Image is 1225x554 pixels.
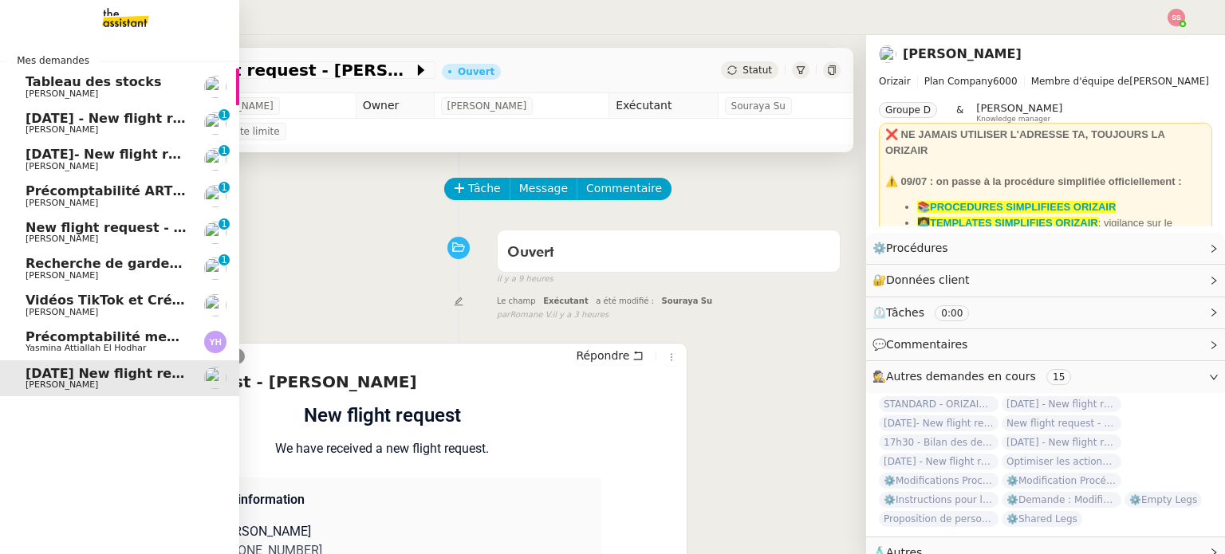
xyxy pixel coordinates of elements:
span: [PERSON_NAME] [976,102,1062,114]
span: [PERSON_NAME] [26,379,98,390]
span: ⚙️Shared Legs [1002,511,1082,527]
span: Précomptabilité ARTRADE - septembre 2025 [26,183,343,198]
app-user-label: Knowledge manager [976,102,1062,123]
span: [PERSON_NAME] [447,98,527,114]
span: [PERSON_NAME] [26,88,98,99]
a: [PERSON_NAME] [903,46,1022,61]
p: Requester information [175,490,589,509]
span: Statut [742,65,772,76]
img: svg [1168,9,1185,26]
img: users%2FLK22qrMMfbft3m7ot3tU7x4dNw03%2Favatar%2Fdef871fd-89c7-41f9-84a6-65c814c6ac6f [204,257,226,280]
span: [PERSON_NAME] [26,234,98,244]
small: Romane V. [497,308,609,322]
td: Owner [356,93,434,119]
a: 👩‍💻TEMPLATES SIMPLIFIES ORIZAIR [917,217,1098,229]
span: Souraya Su [731,98,786,114]
h4: New flight request - [PERSON_NAME] [84,371,680,393]
img: users%2FC9SBsJ0duuaSgpQFj5LgoEX8n0o2%2Favatar%2Fec9d51b8-9413-4189-adfb-7be4d8c96a3c [879,45,896,63]
span: 6000 [993,76,1018,87]
span: Tableau des stocks [26,74,161,89]
span: 🕵️ [872,370,1077,383]
span: [DATE] - New flight request - [PERSON_NAME] [879,454,999,470]
button: Message [510,178,577,200]
span: ⚙️Empty Legs [1125,492,1202,508]
span: [PERSON_NAME] [26,124,98,135]
span: & [956,102,963,123]
p: 1 [221,109,227,124]
span: il y a 9 heures [497,273,553,286]
td: Exécutant [609,93,718,119]
span: 17h30 - Bilan des demandes de la journée : en cours et restant à traiter - 26 septembre 2025 [879,434,999,450]
span: 🔐 [872,271,976,289]
span: 💬 [872,338,975,351]
span: Mes demandes [7,53,99,69]
img: users%2FC9SBsJ0duuaSgpQFj5LgoEX8n0o2%2Favatar%2Fec9d51b8-9413-4189-adfb-7be4d8c96a3c [204,222,226,244]
span: New flight request - [PERSON_NAME] [26,220,292,235]
span: [PERSON_NAME] [26,161,98,171]
span: [PERSON_NAME] [26,270,98,281]
span: Souraya Su [662,297,713,305]
div: 🕵️Autres demandes en cours 15 [866,361,1225,392]
div: ⚙️Procédures [866,233,1225,264]
span: Tâche [468,179,501,198]
span: Tâches [886,306,924,319]
span: Le champ [497,297,536,305]
span: Commentaire [586,179,662,198]
span: ⚙️ [872,239,955,257]
span: ⚙️Modification Procédure 2/5 RECHERCHE DE VOLS - Empty Legs [1002,473,1121,489]
a: 📚PROCEDURES SIMPLIFIEES ORIZAIR [917,201,1116,213]
nz-tag: Groupe D [879,102,937,118]
span: Knowledge manager [976,115,1050,124]
span: ⚙️Modifications Procédure 3/5 ENVOI DEVIS [879,473,999,489]
img: users%2FC9SBsJ0duuaSgpQFj5LgoEX8n0o2%2Favatar%2Fec9d51b8-9413-4189-adfb-7be4d8c96a3c [204,112,226,135]
span: Yasmina Attiallah El Hodhar [26,343,146,353]
h1: New flight request [163,401,601,430]
p: 1 [221,218,227,233]
span: [DATE]- New flight request - [PERSON_NAME] [879,415,999,431]
span: [DATE] - New flight request - [PERSON_NAME] [26,111,355,126]
span: a été modifié : [596,297,654,305]
p: 1 [221,145,227,159]
div: 🔐Données client [866,265,1225,296]
span: ⚙️Demande : Modification procédure 1/5 [1002,492,1121,508]
span: [DATE] - New flight request - [PERSON_NAME] [1002,396,1121,412]
button: Répondre [570,347,649,364]
img: users%2FC9SBsJ0duuaSgpQFj5LgoEX8n0o2%2Favatar%2Fec9d51b8-9413-4189-adfb-7be4d8c96a3c [204,367,226,389]
span: Proposition de personnalisation des templates [879,511,999,527]
p: 1 [221,182,227,196]
nz-badge-sup: 1 [219,254,230,265]
strong: ⚠️ 09/07 : on passe à la procédure simplifiée officiellement : [885,175,1181,187]
span: STANDARD - ORIZAIR - septembre 2025 [879,396,999,412]
img: svg [204,331,226,353]
img: users%2FAXgjBsdPtrYuxuZvIJjRexEdqnq2%2Favatar%2F1599931753966.jpeg [204,76,226,98]
p: 1 [221,254,227,269]
span: [PERSON_NAME] [26,198,98,208]
div: Ouvert [458,67,494,77]
p: Name: [PERSON_NAME] [175,522,589,541]
span: [DATE] New flight request - [PERSON_NAME] [26,366,345,381]
div: ⏲️Tâches 0:00 [866,297,1225,328]
span: Commentaires [886,338,967,351]
nz-badge-sup: 1 [219,109,230,120]
nz-tag: 15 [1046,369,1071,385]
span: Recherche de garde meuble autour de [GEOGRAPHIC_DATA] [26,256,455,271]
nz-badge-sup: 1 [219,145,230,156]
nz-tag: 0:00 [935,305,969,321]
li: : vigilance sur le dashboard utiliser uniquement les templates avec ✈️Orizair pour éviter les con... [917,215,1206,262]
span: Autres demandes en cours [886,370,1036,383]
span: Orizair [879,76,911,87]
span: [PERSON_NAME] [879,73,1212,89]
img: users%2FCk7ZD5ubFNWivK6gJdIkoi2SB5d2%2Favatar%2F3f84dbb7-4157-4842-a987-fca65a8b7a9a [204,294,226,316]
span: Données client [886,273,970,286]
span: Message [519,179,568,198]
nz-badge-sup: 1 [219,182,230,193]
img: users%2FC9SBsJ0duuaSgpQFj5LgoEX8n0o2%2Favatar%2Fec9d51b8-9413-4189-adfb-7be4d8c96a3c [204,148,226,171]
span: il y a 3 heures [552,308,609,322]
span: Vidéos TikTok et Créatives META - septembre 2025 [26,293,391,308]
strong: ❌ NE JAMAIS UTILISER L'ADRESSE TA, TOUJOURS LA ORIZAIR [885,128,1164,156]
span: Optimiser les actions urgentes [1002,454,1121,470]
span: ⚙️Instructions pour les mails de point [879,492,999,508]
span: New flight request - [PERSON_NAME] [1002,415,1121,431]
span: Exécutant [543,297,589,305]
